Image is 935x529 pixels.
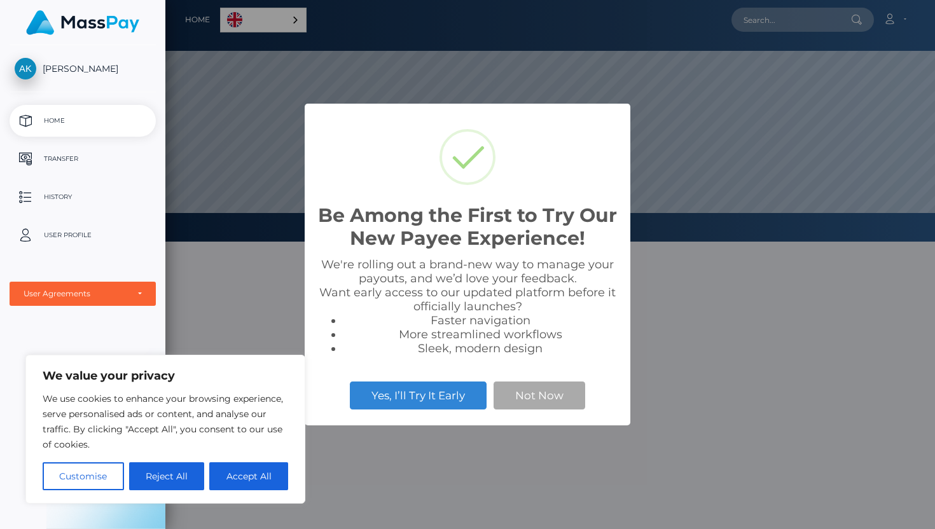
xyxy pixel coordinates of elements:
h2: Be Among the First to Try Our New Payee Experience! [317,204,618,250]
button: Not Now [494,381,585,409]
button: Accept All [209,462,288,490]
p: User Profile [15,226,151,245]
span: [PERSON_NAME] [10,63,156,74]
button: User Agreements [10,282,156,306]
li: More streamlined workflows [343,327,618,341]
div: We're rolling out a brand-new way to manage your payouts, and we’d love your feedback. Want early... [317,258,618,355]
button: Yes, I’ll Try It Early [350,381,487,409]
button: Reject All [129,462,205,490]
p: History [15,188,151,207]
div: We value your privacy [25,355,305,504]
li: Faster navigation [343,313,618,327]
p: Home [15,111,151,130]
button: Customise [43,462,124,490]
li: Sleek, modern design [343,341,618,355]
div: User Agreements [24,289,128,299]
p: We use cookies to enhance your browsing experience, serve personalised ads or content, and analys... [43,391,288,452]
p: Transfer [15,149,151,168]
p: We value your privacy [43,368,288,383]
img: MassPay [26,10,139,35]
